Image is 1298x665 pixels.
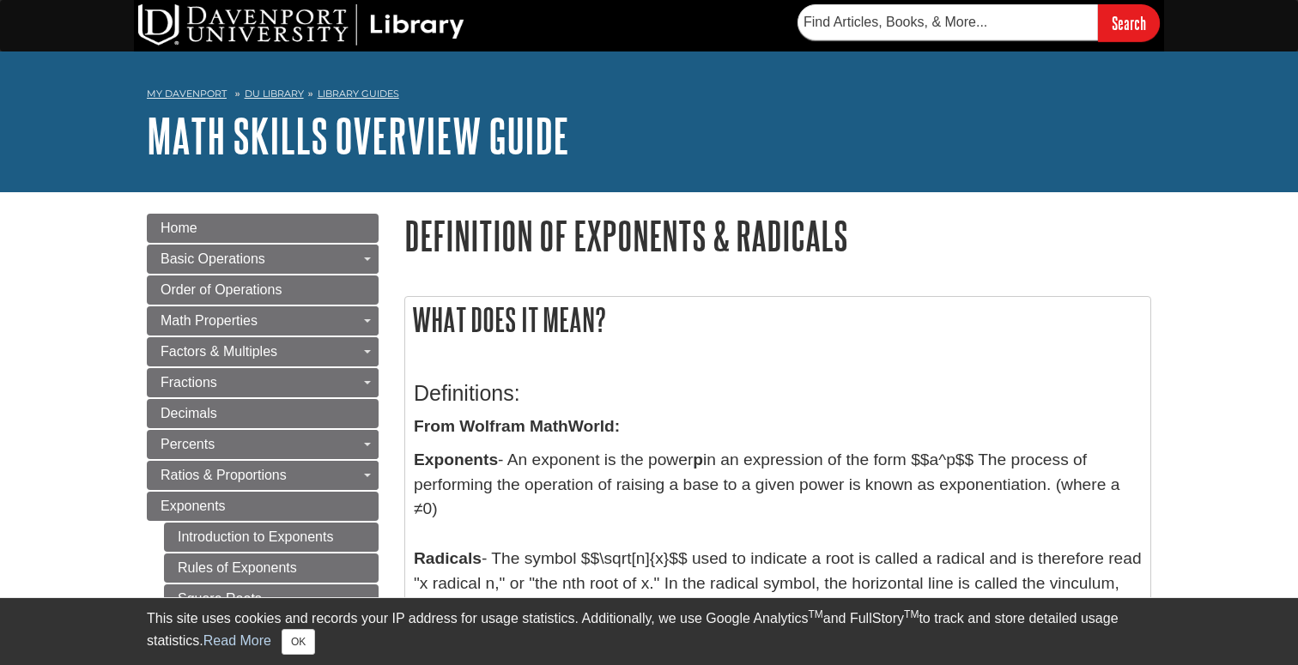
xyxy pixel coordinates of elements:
[147,461,379,490] a: Ratios & Proportions
[414,549,482,567] b: Radicals
[147,87,227,101] a: My Davenport
[147,82,1151,110] nav: breadcrumb
[1098,4,1160,41] input: Search
[798,4,1160,41] form: Searches DU Library's articles, books, and more
[405,297,1150,342] h2: What does it mean?
[414,417,620,435] strong: From Wolfram MathWorld:
[414,381,1142,406] h3: Definitions:
[147,368,379,397] a: Fractions
[161,406,217,420] span: Decimals
[147,275,379,305] a: Order of Operations
[161,221,197,235] span: Home
[282,629,315,655] button: Close
[147,608,1151,655] div: This site uses cookies and records your IP address for usage statistics. Additionally, we use Goo...
[161,313,258,328] span: Math Properties
[147,337,379,366] a: Factors & Multiples
[414,450,498,469] b: Exponents
[318,88,399,100] a: Library Guides
[147,399,379,428] a: Decimals
[798,4,1098,40] input: Find Articles, Books, & More...
[693,450,703,469] b: p
[164,584,379,614] a: Square Roots
[147,306,379,336] a: Math Properties
[161,344,277,359] span: Factors & Multiples
[203,633,271,648] a: Read More
[147,492,379,521] a: Exponents
[164,523,379,552] a: Introduction to Exponents
[161,437,215,451] span: Percents
[147,245,379,274] a: Basic Operations
[161,468,287,482] span: Ratios & Proportions
[808,608,822,620] sup: TM
[164,553,379,583] a: Rules of Exponents
[161,251,265,266] span: Basic Operations
[404,214,1151,257] h1: Definition of Exponents & Radicals
[147,109,569,162] a: Math Skills Overview Guide
[904,608,919,620] sup: TM
[245,88,304,100] a: DU Library
[161,282,282,297] span: Order of Operations
[147,214,379,243] a: Home
[138,4,464,45] img: DU Library
[161,375,217,390] span: Fractions
[161,499,226,513] span: Exponents
[147,430,379,459] a: Percents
